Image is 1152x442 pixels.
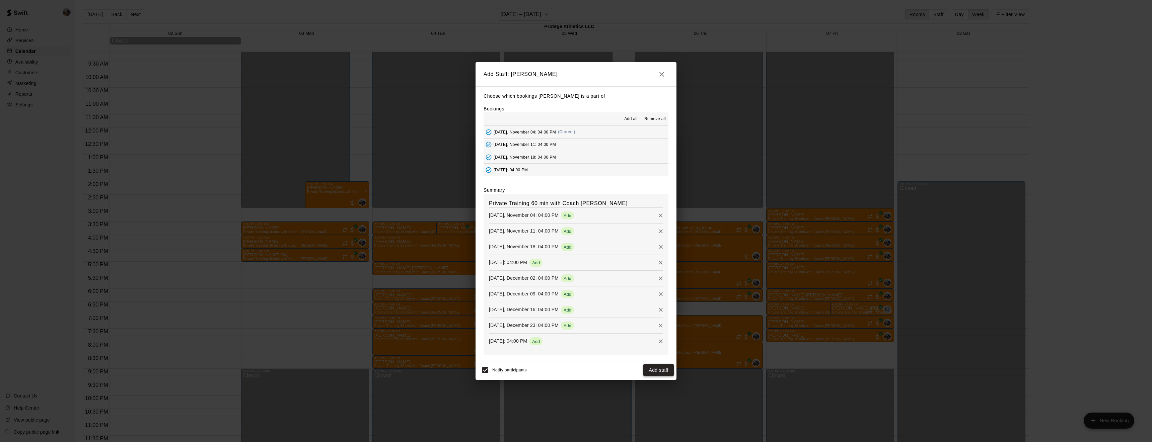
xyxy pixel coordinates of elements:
button: Remove all [642,114,668,124]
button: Added - Collect Payment [484,140,494,150]
button: Added - Collect Payment [484,152,494,162]
p: [DATE], December 23: 04:00 PM [489,322,559,329]
button: Remove [656,321,666,331]
span: [DATE], November 04: 04:00 PM [494,129,556,134]
button: Added - Collect Payment [484,165,494,175]
button: Remove [656,242,666,252]
h6: Private Training 60 min with Coach [PERSON_NAME] [489,199,663,208]
span: [DATE], November 18: 04:00 PM [494,155,556,160]
span: Add [561,229,574,234]
p: Choose which bookings [PERSON_NAME] is a part of [484,92,668,100]
p: [DATE]: 04:00 PM [489,259,527,266]
span: [DATE]: 04:00 PM [494,167,528,172]
p: [DATE], November 04: 04:00 PM [489,212,559,218]
label: Summary [484,187,505,193]
p: [DATE], November 18: 04:00 PM [489,243,559,250]
span: Add [561,276,574,281]
span: Add [561,213,574,218]
button: Remove [656,305,666,315]
button: Remove [656,273,666,283]
button: Added - Collect Payment[DATE], November 18: 04:00 PM [484,151,668,164]
button: Remove [656,226,666,236]
button: Remove [656,210,666,220]
p: [DATE], December 02: 04:00 PM [489,275,559,281]
button: Add all [620,114,642,124]
p: [DATE]: 04:00 PM [489,338,527,344]
button: Added - Collect Payment[DATE]: 04:00 PM [484,164,668,176]
span: Add [561,323,574,328]
span: Add [561,245,574,250]
p: [DATE], December 16: 04:00 PM [489,306,559,313]
span: (Current) [558,129,575,134]
p: [DATE], December 09: 04:00 PM [489,290,559,297]
h2: Add Staff: [PERSON_NAME] [476,62,676,86]
button: Added - Collect Payment [484,127,494,137]
button: Remove [656,289,666,299]
span: [DATE], November 11: 04:00 PM [494,142,556,147]
button: Remove [656,258,666,268]
span: Add [529,260,543,265]
span: Remove all [644,116,666,122]
button: Added - Collect Payment[DATE], November 04: 04:00 PM(Current) [484,126,668,138]
p: [DATE], November 11: 04:00 PM [489,228,559,234]
label: Bookings [484,106,504,111]
button: Add staff [643,364,674,376]
span: Add all [624,116,638,122]
button: Remove [656,336,666,346]
button: Added - Collect Payment[DATE], November 11: 04:00 PM [484,139,668,151]
span: Notify participants [492,368,527,372]
span: Add [529,339,543,344]
span: Add [561,307,574,313]
span: Add [561,292,574,297]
